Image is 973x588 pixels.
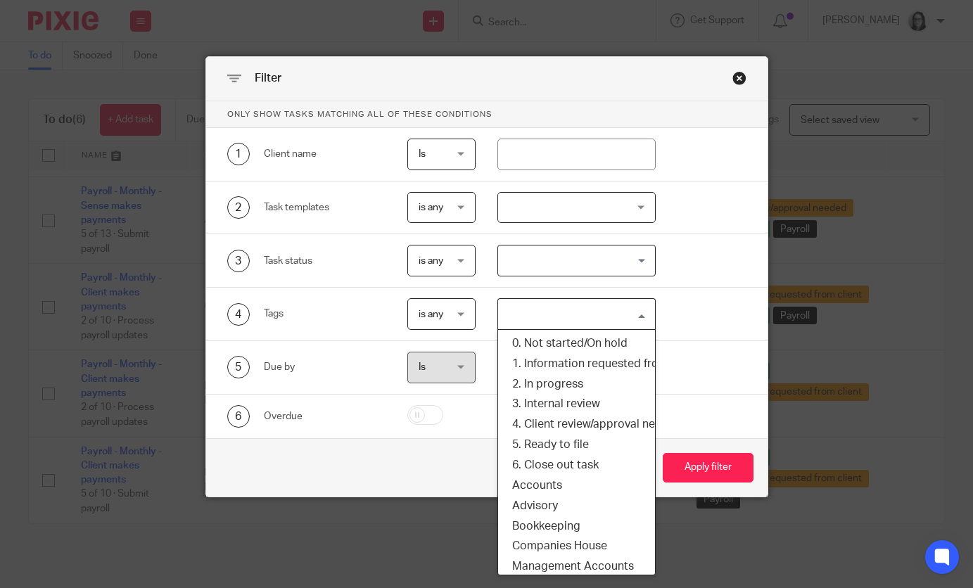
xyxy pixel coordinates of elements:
div: 3 [227,250,250,272]
div: Task templates [264,200,386,215]
li: 6. Close out task [498,455,655,475]
li: Bookkeeping [498,516,655,537]
li: Advisory [498,496,655,516]
div: Search for option [497,245,656,276]
span: Is [419,362,426,372]
div: Client name [264,147,386,161]
li: Companies House [498,536,655,556]
div: 2 [227,196,250,219]
div: Tags [264,307,386,321]
input: Search for option [500,248,647,273]
span: Is [419,149,426,159]
li: Management Accounts [498,556,655,577]
div: Task status [264,254,386,268]
li: 3. Internal review [498,394,655,414]
button: Apply filter [663,453,753,483]
div: Search for option [497,298,656,330]
div: Close this dialog window [732,71,746,85]
div: 6 [227,405,250,428]
li: Accounts [498,475,655,496]
span: Filter [255,72,281,84]
div: 4 [227,303,250,326]
li: 5. Ready to file [498,435,655,455]
li: 0. Not started/On hold [498,333,655,354]
div: 5 [227,356,250,378]
div: 1 [227,143,250,165]
span: is any [419,203,443,212]
li: 1. Information requested from client [498,354,655,374]
p: Only show tasks matching all of these conditions [206,101,768,128]
input: Search for option [500,302,647,326]
div: Due by [264,360,386,374]
li: 4. Client review/approval needed [498,414,655,435]
span: is any [419,309,443,319]
li: 2. In progress [498,374,655,395]
span: is any [419,256,443,266]
div: Overdue [264,409,386,423]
